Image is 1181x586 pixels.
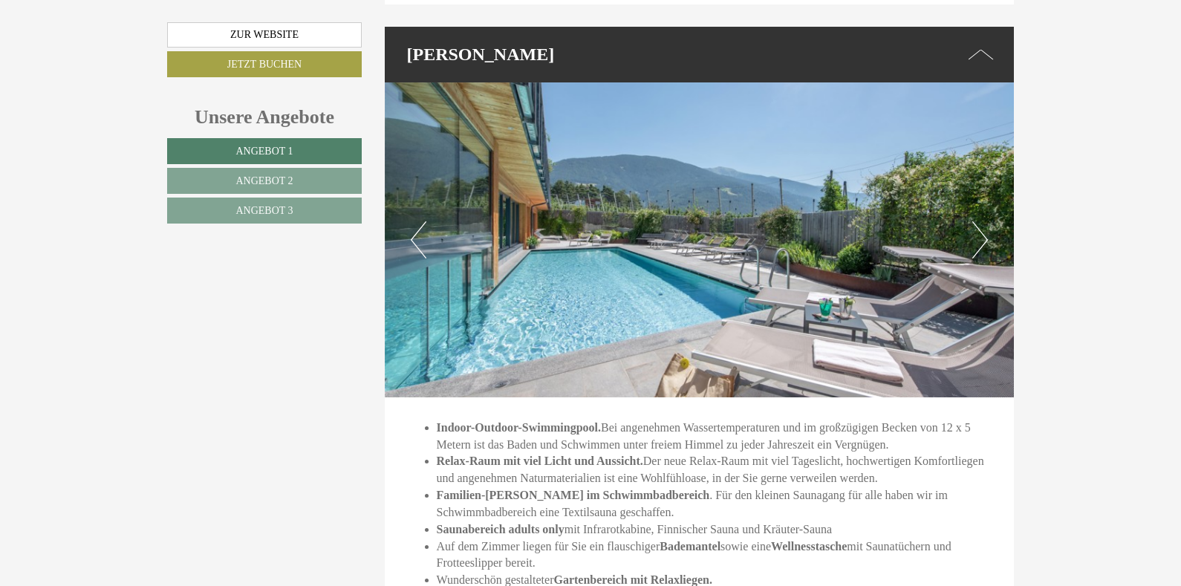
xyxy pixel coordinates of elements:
[437,420,992,454] li: Bei angenehmen Wassertemperaturen und im großzügigen Becken von 12 x 5 Metern ist das Baden und S...
[235,205,293,216] span: Angebot 3
[553,573,627,586] strong: Gartenbereich
[167,22,362,48] a: Zur Website
[509,523,565,535] strong: adults only
[437,489,710,501] strong: Familien-[PERSON_NAME] im Schwimmbadbereich
[437,523,506,535] strong: Saunabereich
[437,421,602,434] strong: Indoor-Outdoor-Swimmingpool.
[235,175,293,186] span: Angebot 2
[437,453,992,487] li: Der neue Relax-Raum mit viel Tageslicht, hochwertigen Komfortliegen und angenehmen Naturmateriali...
[437,521,992,538] li: mit Infrarotkabine, Finnischer Sauna und Kräuter-Sauna
[411,221,426,258] button: Previous
[437,538,992,573] li: Auf dem Zimmer liegen für Sie ein flauschiger sowie eine mit Saunatüchern und Frotteeslipper bereit.
[972,221,988,258] button: Next
[437,455,643,467] strong: Relax-Raum mit viel Licht und Aussicht.
[385,27,1015,82] div: [PERSON_NAME]
[167,103,362,131] div: Unsere Angebote
[660,540,720,553] strong: Bademantel
[235,146,293,157] span: Angebot 1
[437,487,992,521] li: . Für den kleinen Saunagang für alle haben wir im Schwimmbadbereich eine Textilsauna geschaffen.
[771,540,847,553] strong: Wellnesstasche
[167,51,362,77] a: Jetzt buchen
[631,573,712,586] strong: mit Relaxliegen.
